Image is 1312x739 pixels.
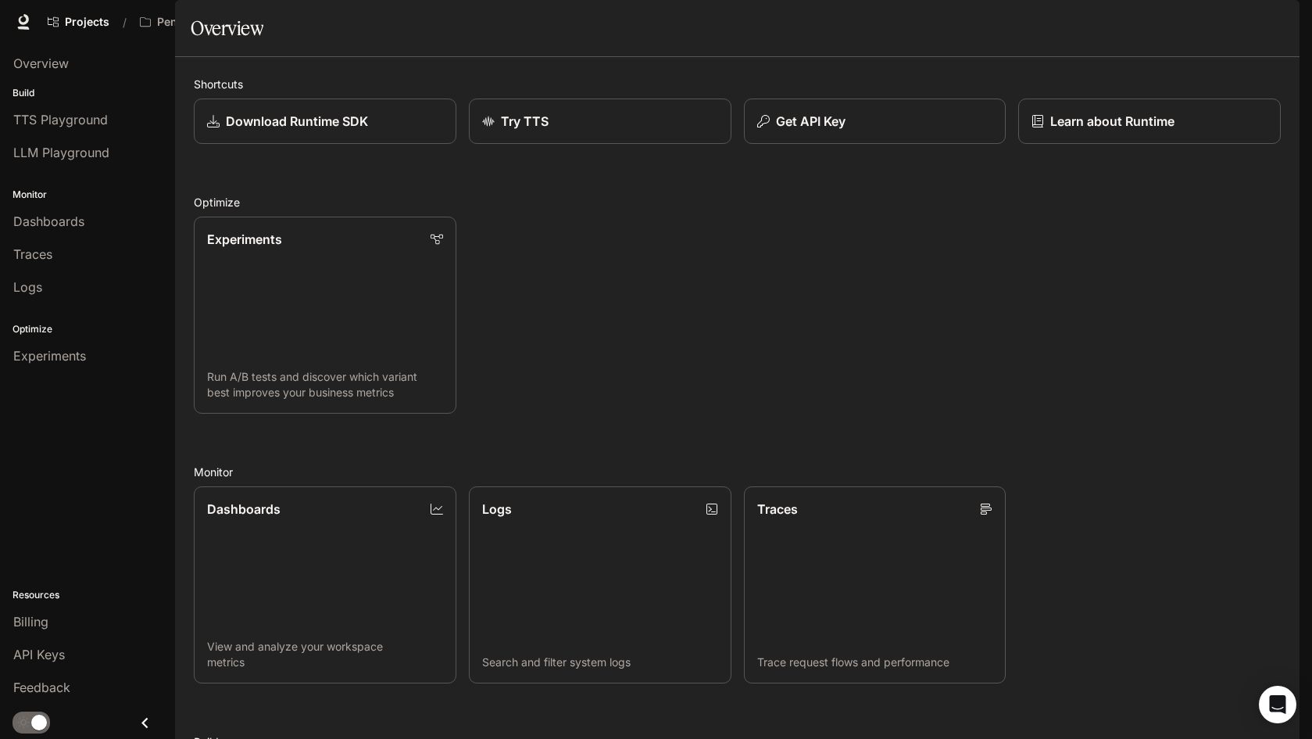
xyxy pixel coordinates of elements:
[469,99,731,144] a: Try TTS
[191,13,263,44] h1: Overview
[194,464,1281,480] h2: Monitor
[744,486,1006,683] a: TracesTrace request flows and performance
[469,486,731,683] a: LogsSearch and filter system logs
[207,500,281,518] p: Dashboards
[482,655,718,670] p: Search and filter system logs
[194,99,456,144] a: Download Runtime SDK
[207,639,443,670] p: View and analyze your workspace metrics
[157,16,245,29] p: Pen Pals [Production]
[1050,112,1174,131] p: Learn about Runtime
[207,369,443,400] p: Run A/B tests and discover which variant best improves your business metrics
[1259,686,1296,723] div: Open Intercom Messenger
[65,16,109,29] span: Projects
[744,99,1006,144] button: Get API Key
[194,76,1281,92] h2: Shortcuts
[207,230,282,249] p: Experiments
[1018,99,1281,144] a: Learn about Runtime
[194,486,456,683] a: DashboardsView and analyze your workspace metrics
[194,217,456,414] a: ExperimentsRun A/B tests and discover which variant best improves your business metrics
[757,655,993,670] p: Trace request flows and performance
[116,14,133,30] div: /
[226,112,368,131] p: Download Runtime SDK
[41,6,116,38] a: Go to projects
[776,112,845,131] p: Get API Key
[757,500,798,518] p: Traces
[501,112,549,131] p: Try TTS
[133,6,269,38] button: Open workspace menu
[482,500,512,518] p: Logs
[194,194,1281,210] h2: Optimize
